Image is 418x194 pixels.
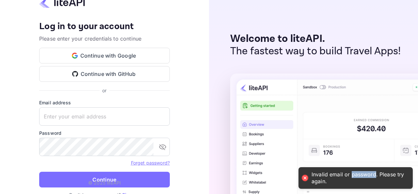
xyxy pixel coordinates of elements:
p: Welcome to liteAPI. [230,33,401,45]
button: Continue with GitHub [39,66,170,82]
button: Continue with Google [39,48,170,63]
button: toggle password visibility [156,140,169,153]
p: The fastest way to build Travel Apps! [230,45,401,58]
div: Invalid email or password. Please try again. [312,171,406,185]
h4: Log in to your account [39,21,170,32]
label: Password [39,130,170,136]
a: Forget password? [131,160,170,166]
label: Email address [39,99,170,106]
p: Please enter your credentials to continue [39,35,170,43]
p: © 2025 liteAPI [88,179,121,186]
button: Continue [39,172,170,187]
p: or [102,87,106,94]
a: Forget password? [131,159,170,166]
input: Enter your email address [39,107,170,126]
